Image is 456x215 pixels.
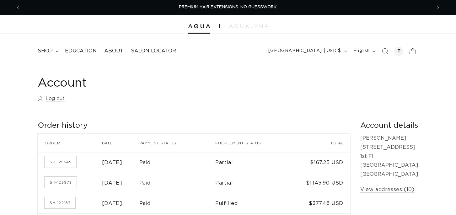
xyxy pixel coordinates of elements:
[287,173,350,193] td: $1,145.90 USD
[45,177,77,188] a: Order number SH-123973
[215,153,287,173] td: Partial
[102,201,122,206] time: [DATE]
[65,48,97,54] span: Education
[45,156,76,168] a: Order number SH-125645
[215,134,287,153] th: Fulfillment status
[38,134,102,153] th: Order
[131,48,176,54] span: Salon Locator
[265,45,350,57] button: [GEOGRAPHIC_DATA] | USD $
[45,197,75,208] a: Order number SH-122187
[102,160,122,165] time: [DATE]
[287,153,350,173] td: $167.25 USD
[102,180,122,185] time: [DATE]
[215,193,287,213] td: Fulfilled
[431,2,445,13] button: Next announcement
[360,185,414,194] a: View addresses (10)
[287,134,350,153] th: Total
[38,94,65,103] a: Log out
[104,48,123,54] span: About
[378,44,392,58] summary: Search
[188,24,210,29] img: Aqua Hair Extensions
[11,2,25,13] button: Previous announcement
[38,121,350,131] h2: Order history
[353,48,370,54] span: English
[34,44,61,58] summary: shop
[139,153,215,173] td: Paid
[215,173,287,193] td: Partial
[360,121,418,131] h2: Account details
[139,193,215,213] td: Paid
[127,44,180,58] a: Salon Locator
[360,134,418,179] p: [PERSON_NAME] [STREET_ADDRESS] 1st Fl [GEOGRAPHIC_DATA] [GEOGRAPHIC_DATA]
[268,48,341,54] span: [GEOGRAPHIC_DATA] | USD $
[139,173,215,193] td: Paid
[287,193,350,213] td: $377.46 USD
[100,44,127,58] a: About
[38,48,53,54] span: shop
[139,134,215,153] th: Payment status
[61,44,100,58] a: Education
[229,24,268,28] img: aqualyna.com
[350,45,378,57] button: English
[102,134,139,153] th: Date
[38,76,418,91] h1: Account
[179,5,277,9] span: PREMIUM HAIR EXTENSIONS. NO GUESSWORK.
